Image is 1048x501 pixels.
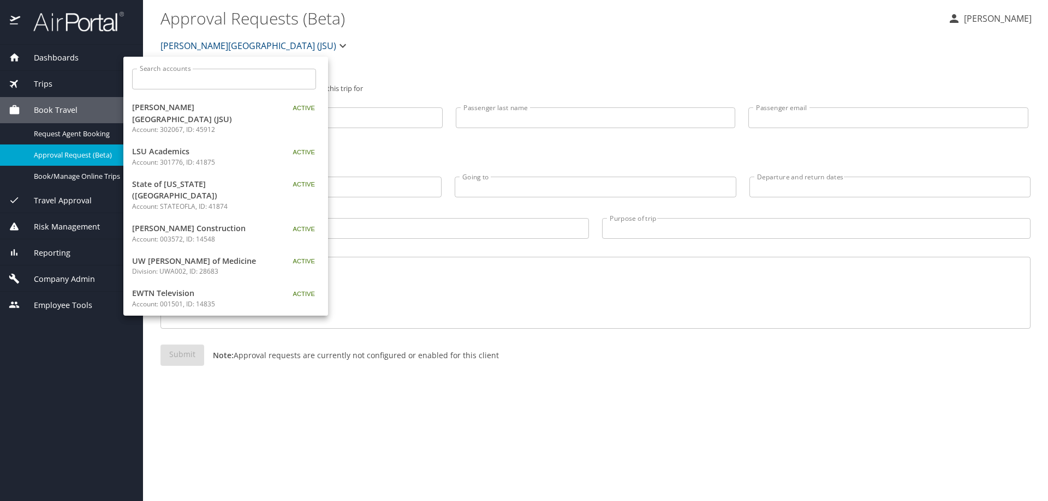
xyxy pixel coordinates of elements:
a: [PERSON_NAME] ConstructionAccount: 003572, ID: 14548 [123,217,328,250]
p: Account: 003572, ID: 14548 [132,234,269,244]
p: Account: 302067, ID: 45912 [132,125,269,135]
span: EWTN Television [132,287,269,299]
p: Account: STATEOFLA, ID: 41874 [132,202,269,212]
span: UW [PERSON_NAME] of Medicine [132,255,269,267]
p: Division: UWA002, ID: 28683 [132,267,269,276]
a: LSU AcademicsAccount: 301776, ID: 41875 [123,140,328,173]
a: EWTN TelevisionAccount: 001501, ID: 14835 [123,282,328,315]
span: State of [US_STATE] ([GEOGRAPHIC_DATA]) [132,178,269,202]
a: State of [US_STATE] ([GEOGRAPHIC_DATA])Account: STATEOFLA, ID: 41874 [123,173,328,217]
p: Account: 301776, ID: 41875 [132,158,269,167]
a: UW [PERSON_NAME] of MedicineDivision: UWA002, ID: 28683 [123,250,328,282]
span: LSU Academics [132,146,269,158]
span: [PERSON_NAME][GEOGRAPHIC_DATA] (JSU) [132,101,269,125]
span: [PERSON_NAME] Construction [132,222,269,234]
a: [PERSON_NAME][GEOGRAPHIC_DATA] (JSU)Account: 302067, ID: 45912 [123,96,328,140]
p: Account: 001501, ID: 14835 [132,299,269,309]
